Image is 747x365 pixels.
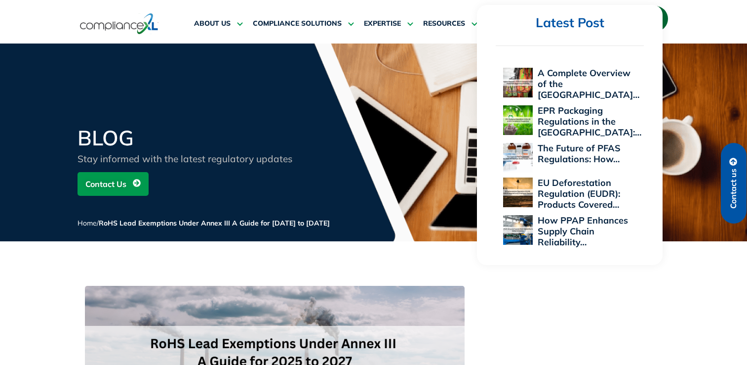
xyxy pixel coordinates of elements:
[538,142,621,165] a: The Future of PFAS Regulations: How…
[99,219,330,228] span: RoHS Lead Exemptions Under Annex III A Guide for [DATE] to [DATE]
[423,19,465,28] span: RESOURCES
[538,215,628,248] a: How PPAP Enhances Supply Chain Reliability…
[85,175,126,193] span: Contact Us
[503,68,533,97] img: A Complete Overview of the EU Personal Protective Equipment Regulation 2016/425
[538,67,639,100] a: A Complete Overview of the [GEOGRAPHIC_DATA]…
[503,143,533,173] img: The Future of PFAS Regulations: How 2025 Will Reshape Global Supply Chains
[253,19,342,28] span: COMPLIANCE SOLUTIONS
[423,12,477,36] a: RESOURCES
[364,12,413,36] a: EXPERTISE
[78,128,315,148] h2: BLOG
[538,105,641,138] a: EPR Packaging Regulations in the [GEOGRAPHIC_DATA]:…
[194,12,243,36] a: ABOUT US
[538,177,620,210] a: EU Deforestation Regulation (EUDR): Products Covered…
[80,12,158,35] img: logo-one.svg
[253,12,354,36] a: COMPLIANCE SOLUTIONS
[78,219,330,228] span: /
[721,143,747,224] a: Contact us
[78,219,97,228] a: Home
[503,215,533,245] img: How PPAP Enhances Supply Chain Reliability Across Global Industries
[78,172,149,196] a: Contact Us
[503,178,533,207] img: EU Deforestation Regulation (EUDR): Products Covered and Compliance Essentials
[503,105,533,135] img: EPR Packaging Regulations in the US: A 2025 Compliance Perspective
[729,169,738,209] span: Contact us
[78,153,292,165] span: Stay informed with the latest regulatory updates
[496,15,644,31] h2: Latest Post
[194,19,231,28] span: ABOUT US
[364,19,401,28] span: EXPERTISE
